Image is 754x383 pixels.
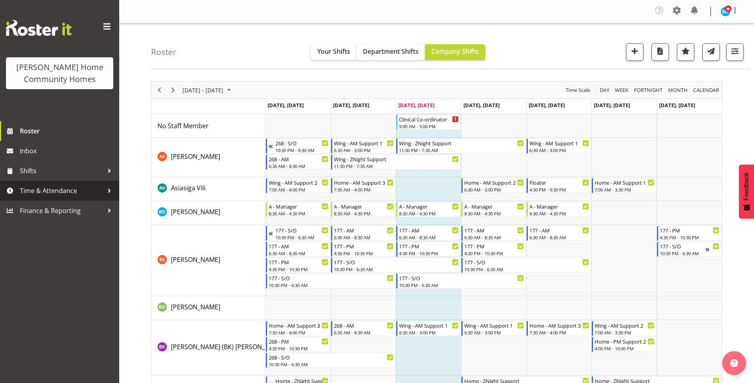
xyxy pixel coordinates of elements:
div: A - Manager [399,202,459,210]
div: Billie Sothern"s event - 177 - AM Begin From Monday, August 25, 2025 at 6:30:00 AM GMT+12:00 Ends... [266,242,330,257]
div: 6:30 AM - 8:30 AM [334,329,393,336]
div: Barbara Dunlop"s event - A - Manager Begin From Monday, August 25, 2025 at 8:30:00 AM GMT+12:00 E... [266,202,330,217]
div: 6:30 AM - 8:30 AM [269,250,328,256]
button: Timeline Month [667,85,689,95]
div: 6:30 AM - 3:00 PM [399,329,459,336]
div: Billie Sothern"s event - 177 - AM Begin From Wednesday, August 27, 2025 at 6:30:00 AM GMT+12:00 E... [396,226,461,241]
div: Wing - AM Support 1 [334,139,393,147]
div: 6:30 AM - 8:30 AM [464,234,524,240]
div: 4:30 PM - 10:30 PM [399,250,459,256]
div: Brijesh (BK) Kachhadiya"s event - Wing - AM Support 1 Begin From Thursday, August 28, 2025 at 6:3... [461,321,526,336]
div: Arshdeep Singh"s event - Wing - AM Support 1 Begin From Tuesday, August 26, 2025 at 6:30:00 AM GM... [331,139,395,154]
span: Shifts [20,165,103,177]
span: [PERSON_NAME] [171,207,220,216]
div: 11:30 PM - 7:30 AM [334,163,459,169]
div: 177 - PM [399,242,459,250]
div: 177 - AM [529,226,589,234]
div: 177 - S/O [334,258,459,266]
span: Company Shifts [431,47,479,56]
div: Barbara Dunlop"s event - A - Manager Begin From Thursday, August 28, 2025 at 8:30:00 AM GMT+12:00... [461,202,526,217]
div: Brijesh (BK) Kachhadiya"s event - Home - AM Support 3 Begin From Friday, August 29, 2025 at 7:30:... [527,321,591,336]
span: [DATE], [DATE] [267,102,304,109]
div: Wing - AM Support 1 [399,321,459,329]
div: 177 - S/O [269,274,393,282]
div: 6:30 AM - 3:00 PM [464,186,524,193]
div: Billie Sothern"s event - 177 - S/O Begin From Sunday, August 31, 2025 at 10:30:00 PM GMT+12:00 En... [657,242,721,257]
div: Billie Sothern"s event - 177 - PM Begin From Tuesday, August 26, 2025 at 4:30:00 PM GMT+12:00 End... [331,242,395,257]
div: 177 - S/O [464,258,589,266]
div: Wing - AM Support 1 [464,321,524,329]
td: Barbara Dunlop resource [151,201,266,225]
div: 268 - AM [334,321,393,329]
span: Day [599,85,610,95]
div: Clinical Co-ordinator [399,115,459,123]
div: Arshdeep Singh"s event - Wing - ZNight Support Begin From Wednesday, August 27, 2025 at 11:30:00 ... [396,139,526,154]
div: A - Manager [529,202,589,210]
div: 7:00 AM - 3:30 PM [595,329,654,336]
div: 268 - AM [269,155,328,163]
button: Previous [154,85,165,95]
a: [PERSON_NAME] (BK) [PERSON_NAME] [171,342,285,352]
div: 6:30 AM - 3:00 PM [464,329,524,336]
div: Wing - ZNight Support [399,139,524,147]
a: [PERSON_NAME] [171,255,220,264]
div: 177 - AM [464,226,524,234]
div: 177 - PM [660,226,719,234]
div: Brijesh (BK) Kachhadiya"s event - Home - AM Support 3 Begin From Monday, August 25, 2025 at 7:30:... [266,321,330,336]
td: Billie Sothern resource [151,225,266,296]
div: 10:30 PM - 6:30 AM [464,266,589,272]
span: Time & Attendance [20,185,103,197]
div: 177 - AM [269,242,328,250]
button: Timeline Day [599,85,611,95]
div: No Staff Member"s event - Clinical Co-ordinator Begin From Wednesday, August 27, 2025 at 9:00:00 ... [396,115,461,130]
span: [DATE], [DATE] [529,102,565,109]
div: Asiasiga Vili"s event - Home - AM Support 1 Begin From Saturday, August 30, 2025 at 7:00:00 AM GM... [592,178,656,193]
div: Barbara Dunlop"s event - A - Manager Begin From Tuesday, August 26, 2025 at 8:30:00 AM GMT+12:00 ... [331,202,395,217]
div: 7:30 AM - 4:00 PM [334,186,393,193]
div: 4:30 PM - 10:30 PM [464,250,524,256]
div: Asiasiga Vili"s event - Floater Begin From Friday, August 29, 2025 at 4:30:00 PM GMT+12:00 Ends A... [527,178,591,193]
div: 4:30 PM - 10:30 PM [660,234,719,240]
div: Asiasiga Vili"s event - Home - AM Support 2 Begin From Thursday, August 28, 2025 at 6:30:00 AM GM... [461,178,526,193]
div: Billie Sothern"s event - 177 - AM Begin From Friday, August 29, 2025 at 6:30:00 AM GMT+12:00 Ends... [527,226,591,241]
div: 6:30 AM - 3:00 PM [334,147,393,153]
button: Send a list of all shifts for the selected filtered period to all rostered employees. [702,43,720,61]
button: Fortnight [633,85,664,95]
span: Inbox [20,145,115,157]
div: 6:30 AM - 8:30 AM [334,234,393,240]
div: Billie Sothern"s event - 177 - PM Begin From Wednesday, August 27, 2025 at 4:30:00 PM GMT+12:00 E... [396,242,461,257]
div: Home - AM Support 1 [595,178,654,186]
a: Asiasiga Vili [171,183,205,193]
div: 8:30 AM - 4:30 PM [529,210,589,217]
td: Brijesh (BK) Kachhadiya resource [151,320,266,375]
span: Department Shifts [363,47,419,56]
div: 177 - S/O [399,274,524,282]
button: Your Shifts [311,44,357,60]
a: No Staff Member [157,121,209,131]
img: Rosterit website logo [6,20,72,36]
button: Feedback - Show survey [739,164,754,219]
div: 8:30 AM - 4:30 PM [334,210,393,217]
button: Time Scale [564,85,592,95]
div: 11:30 PM - 7:30 AM [399,147,524,153]
div: Arshdeep Singh"s event - 268 - AM Begin From Monday, August 25, 2025 at 6:30:00 AM GMT+12:00 Ends... [266,154,330,170]
span: Fortnight [633,85,663,95]
div: 177 - AM [399,226,459,234]
div: Billie Sothern"s event - 177 - S/O Begin From Thursday, August 28, 2025 at 10:30:00 PM GMT+12:00 ... [461,258,591,273]
button: Company Shifts [425,44,485,60]
span: [DATE], [DATE] [594,102,630,109]
div: Arshdeep Singh"s event - 268 - S/O Begin From Sunday, August 24, 2025 at 10:30:00 PM GMT+12:00 En... [266,139,330,154]
div: 177 - PM [464,242,524,250]
button: Department Shifts [357,44,425,60]
div: 7:30 AM - 4:00 PM [269,329,328,336]
div: Brijesh (BK) Kachhadiya"s event - Home - PM Support 2 Begin From Saturday, August 30, 2025 at 4:0... [592,337,656,352]
div: Wing - AM Support 1 [529,139,589,147]
div: 7:00 AM - 3:30 PM [595,186,654,193]
div: Billie Sothern"s event - 177 - PM Begin From Monday, August 25, 2025 at 4:30:00 PM GMT+12:00 Ends... [266,258,330,273]
span: [DATE], [DATE] [659,102,695,109]
div: 10:30 PM - 6:30 AM [660,250,706,256]
button: Add a new shift [626,43,644,61]
div: 6:30 AM - 8:30 AM [269,163,328,169]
